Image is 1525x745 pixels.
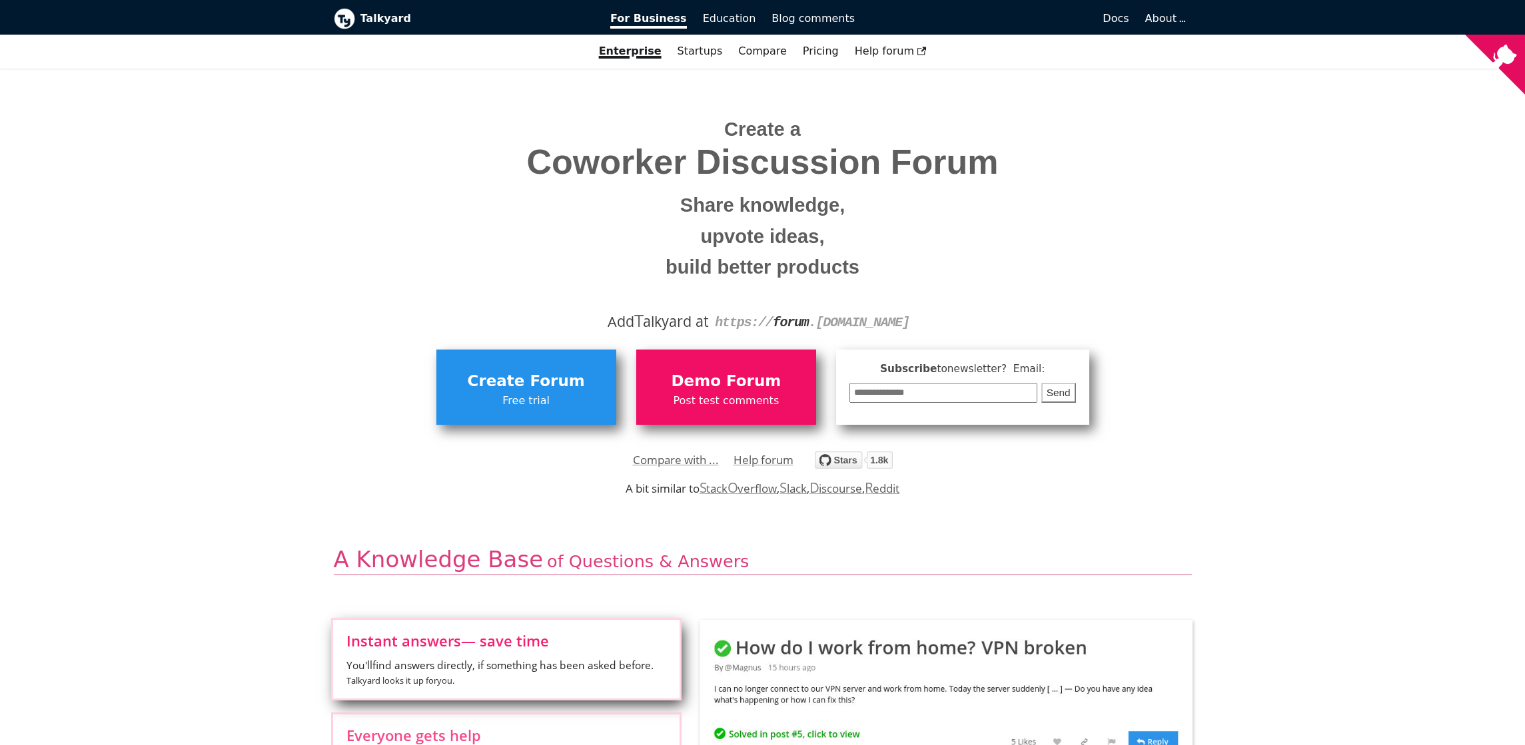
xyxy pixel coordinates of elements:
a: For Business [602,7,695,30]
strong: forum [773,315,809,330]
code: https:// . [DOMAIN_NAME] [715,315,909,330]
a: Compare [738,45,787,57]
a: Enterprise [591,40,670,63]
span: Subscribe [849,361,1076,377]
span: Free trial [443,392,610,409]
a: Star debiki/talkyard on GitHub [815,453,893,473]
span: Create Forum [443,369,610,394]
a: StackOverflow [700,481,777,496]
a: Demo ForumPost test comments [636,350,816,424]
a: Startups [670,40,731,63]
span: Coworker Discussion Forum [344,143,1182,181]
span: You'll find answers directly, if something has been asked before. [346,658,666,688]
span: Education [703,12,756,25]
span: Post test comments [643,392,809,409]
div: Add alkyard at [344,310,1182,333]
span: For Business [610,12,687,29]
img: Talkyard logo [334,8,355,29]
a: Discourse [809,481,862,496]
b: Talkyard [360,10,592,27]
span: Create a [724,119,801,140]
span: Blog comments [771,12,855,25]
span: Everyone gets help [346,728,666,742]
small: Talkyard looks it up for you . [346,674,454,686]
span: T [634,308,644,332]
a: Reddit [865,481,899,496]
button: Send [1041,383,1076,403]
a: About [1145,12,1184,25]
span: of Questions & Answers [547,551,749,571]
span: S [779,478,787,497]
small: build better products [344,252,1182,283]
span: S [700,478,707,497]
a: Education [695,7,764,30]
a: Docs [863,7,1137,30]
img: talkyard.svg [815,451,893,469]
small: Share knowledge, [344,190,1182,221]
span: to newsletter ? Email: [937,363,1045,375]
h2: A Knowledge Base [334,545,1192,575]
a: Create ForumFree trial [436,350,616,424]
a: Pricing [795,40,847,63]
span: Instant answers — save time [346,633,666,648]
a: Compare with ... [633,450,719,470]
span: Docs [1103,12,1129,25]
a: Blog comments [763,7,863,30]
a: Help forum [734,450,793,470]
span: Help forum [855,45,927,57]
a: Slack [779,481,806,496]
span: O [728,478,738,497]
small: upvote ideas, [344,221,1182,252]
a: Help forum [847,40,935,63]
span: D [809,478,819,497]
span: R [865,478,873,497]
span: Demo Forum [643,369,809,394]
a: Talkyard logoTalkyard [334,8,592,29]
